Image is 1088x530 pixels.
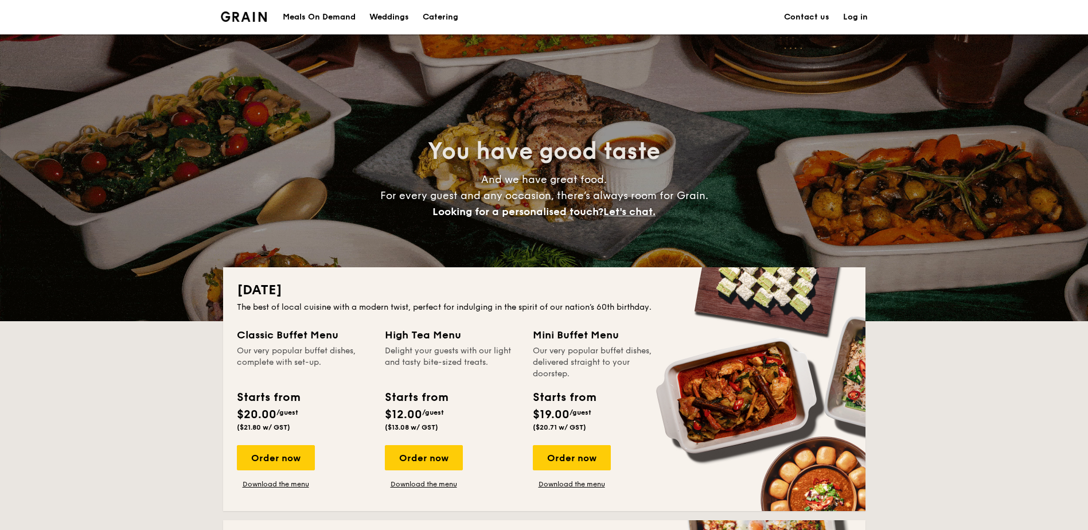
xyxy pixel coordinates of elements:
span: ($21.80 w/ GST) [237,423,290,431]
div: Our very popular buffet dishes, complete with set-up. [237,345,371,380]
span: Looking for a personalised touch? [432,205,603,218]
a: Download the menu [237,480,315,489]
div: Classic Buffet Menu [237,327,371,343]
a: Logotype [221,11,267,22]
h2: [DATE] [237,281,852,299]
span: $20.00 [237,408,276,422]
span: /guest [276,408,298,416]
span: Let's chat. [603,205,656,218]
a: Download the menu [533,480,611,489]
div: Order now [385,445,463,470]
div: Mini Buffet Menu [533,327,667,343]
div: Starts from [385,389,447,406]
div: Starts from [533,389,595,406]
img: Grain [221,11,267,22]
span: ($20.71 w/ GST) [533,423,586,431]
div: Our very popular buffet dishes, delivered straight to your doorstep. [533,345,667,380]
div: Order now [237,445,315,470]
div: Delight your guests with our light and tasty bite-sized treats. [385,345,519,380]
span: /guest [422,408,444,416]
span: You have good taste [428,138,660,165]
span: $12.00 [385,408,422,422]
div: Order now [533,445,611,470]
a: Download the menu [385,480,463,489]
span: And we have great food. For every guest and any occasion, there’s always room for Grain. [380,173,708,218]
div: The best of local cuisine with a modern twist, perfect for indulging in the spirit of our nation’... [237,302,852,313]
span: /guest [570,408,591,416]
div: High Tea Menu [385,327,519,343]
span: ($13.08 w/ GST) [385,423,438,431]
div: Starts from [237,389,299,406]
span: $19.00 [533,408,570,422]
